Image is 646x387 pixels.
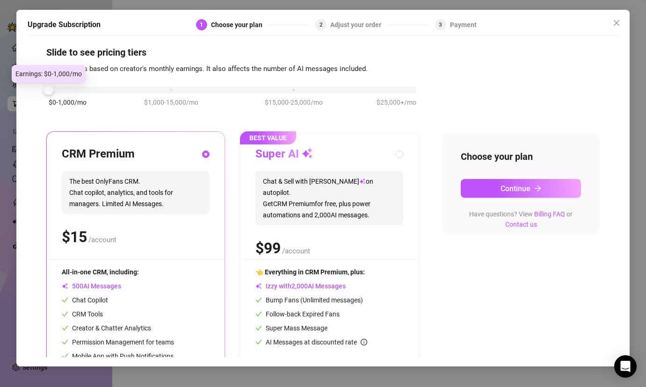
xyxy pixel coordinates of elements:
span: Permission Management for teams [62,338,174,346]
a: Billing FAQ [534,210,565,218]
span: $0-1,000/mo [49,97,87,107]
div: Adjust your order [330,19,387,30]
span: BEST VALUE [240,131,296,144]
span: check [255,339,262,345]
span: Chat & Sell with [PERSON_NAME] on autopilot. Get CRM Premium for free, plus power automations and... [255,171,403,225]
span: check [255,325,262,331]
span: 3 [439,21,442,28]
span: check [255,311,262,317]
span: Have questions? View or [469,210,573,228]
span: 👈 Everything in CRM Premium, plus: [255,268,365,276]
div: Choose your plan [211,19,268,30]
span: Continue [501,184,530,193]
span: check [62,311,68,317]
span: check [62,297,68,303]
span: Follow-back Expired Fans [255,310,340,318]
div: Earnings: $0-1,000/mo [12,65,86,83]
span: 1 [200,21,203,28]
span: AI Messages at discounted rate [266,338,367,346]
span: $1,000-15,000/mo [144,97,198,107]
span: Chat Copilot [62,296,108,304]
span: Mobile App with Push Notifications [62,352,174,360]
span: $ [62,228,87,246]
span: check [62,353,68,359]
div: Payment [450,19,477,30]
span: 2 [319,21,323,28]
button: Close [609,15,624,30]
span: close [613,19,620,27]
h4: Slide to see pricing tiers [46,46,600,59]
span: Super Mass Message [255,324,327,332]
h5: Upgrade Subscription [28,19,101,30]
span: check [62,339,68,345]
span: /account [282,247,310,255]
span: $25,000+/mo [377,97,416,107]
span: All-in-one CRM, including: [62,268,139,276]
span: CRM Tools [62,310,103,318]
span: check [62,325,68,331]
span: info-circle [361,339,367,345]
span: Bump Fans (Unlimited messages) [255,296,363,304]
span: AI Messages [62,282,121,290]
h3: CRM Premium [62,147,135,162]
span: $15,000-25,000/mo [265,97,323,107]
a: Contact us [505,221,537,228]
span: Creator & Chatter Analytics [62,324,151,332]
span: The best OnlyFans CRM. Chat copilot, analytics, and tools for managers. Limited AI Messages. [62,171,210,214]
span: Our pricing is based on creator's monthly earnings. It also affects the number of AI messages inc... [46,64,368,73]
span: Izzy with AI Messages [255,282,346,290]
div: Open Intercom Messenger [614,355,637,378]
span: /account [88,236,116,244]
h4: Choose your plan [461,150,581,163]
span: check [255,297,262,303]
span: arrow-right [534,185,542,192]
button: Continuearrow-right [461,179,581,198]
span: $ [255,239,281,257]
h3: Super AI [255,147,313,162]
span: Close [609,19,624,27]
